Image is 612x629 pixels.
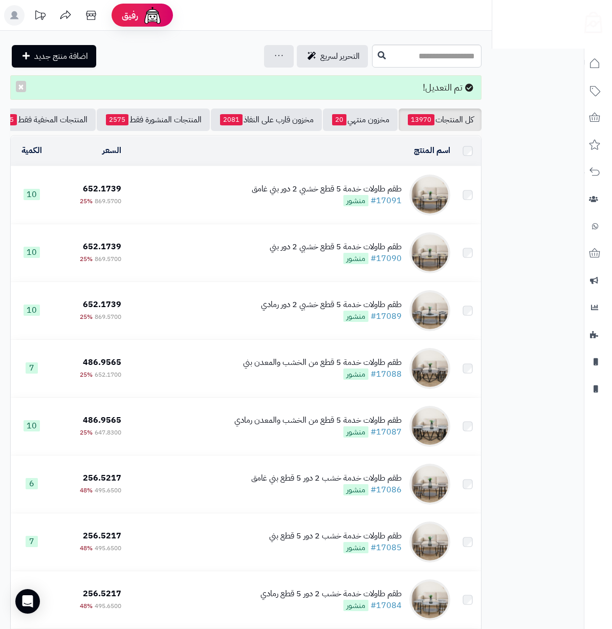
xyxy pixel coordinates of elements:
span: منشور [343,195,368,206]
span: 25% [80,370,93,379]
div: طقم طاولات خدمة 5 قطع من الخشب والمعدن رمادي [234,415,402,426]
a: كل المنتجات13970 [399,109,482,131]
img: طقم طاولات خدمة 5 قطع خشبي 2 دور رمادي [409,290,450,331]
span: 652.1739 [83,298,121,311]
span: رفيق [122,9,138,21]
span: منشور [343,426,368,438]
span: 6 [26,478,38,489]
a: #17084 [370,599,402,612]
span: 25% [80,254,93,264]
div: طقم طاولات خدمة خشب 2 دور 5 قطع بني [269,530,402,542]
div: طقم طاولات خدمة 5 قطع من الخشب والمعدن بني [243,357,402,368]
span: 48% [80,601,93,611]
span: 256.5217 [83,588,121,600]
span: 10 [24,420,40,431]
div: Open Intercom Messenger [15,589,40,614]
span: 10 [24,305,40,316]
img: طقم طاولات خدمة خشب 2 دور 5 قطع بني [409,522,450,562]
button: × [16,81,26,92]
span: منشور [343,253,368,264]
div: تم التعديل! [10,75,482,100]
img: طقم طاولات خدمة 5 قطع من الخشب والمعدن بني [409,348,450,389]
a: اسم المنتج [414,144,450,157]
img: logo [578,8,602,33]
a: #17091 [370,194,402,207]
div: طقم طاولات خدمة 5 قطع خشبي 2 دور رمادي [261,299,402,311]
div: طقم طاولات خدمة 5 قطع خشبي 2 دور بني [270,241,402,253]
span: 7 [26,536,38,547]
img: ai-face.png [142,5,163,26]
span: 20 [332,114,346,125]
a: المنتجات المنشورة فقط2575 [97,109,210,131]
span: 647.8300 [95,428,121,437]
span: 48% [80,486,93,495]
span: 48% [80,544,93,553]
span: 869.5700 [95,254,121,264]
span: 495.6500 [95,486,121,495]
span: منشور [343,600,368,611]
a: مخزون منتهي20 [323,109,398,131]
span: 10 [24,189,40,200]
a: السعر [102,144,121,157]
span: 495.6500 [95,544,121,553]
span: 652.1739 [83,183,121,195]
a: #17088 [370,368,402,380]
span: 2575 [106,114,128,125]
span: 2081 [220,114,243,125]
span: 13970 [408,114,434,125]
span: منشور [343,484,368,495]
span: 652.1700 [95,370,121,379]
span: اضافة منتج جديد [34,50,88,62]
a: التحرير لسريع [297,45,368,68]
span: 10 [24,247,40,258]
img: طقم طاولات خدمة 5 قطع من الخشب والمعدن رمادي [409,406,450,447]
span: 486.9565 [83,414,121,426]
span: 486.9565 [83,356,121,368]
div: طقم طاولات خدمة خشب 2 دور 5 قطع رمادي [260,588,402,600]
span: منشور [343,542,368,553]
span: 25% [80,428,93,437]
a: #17090 [370,252,402,265]
span: 652.1739 [83,241,121,253]
span: 869.5700 [95,312,121,321]
a: الكمية [21,144,42,157]
div: طقم طاولات خدمة خشب 2 دور 5 قطع بني غامق [251,472,402,484]
span: منشور [343,368,368,380]
a: #17089 [370,310,402,322]
a: تحديثات المنصة [27,5,53,28]
div: طقم طاولات خدمة 5 قطع خشبي 2 دور بني غامق [252,183,402,195]
img: طقم طاولات خدمة 5 قطع خشبي 2 دور بني [409,232,450,273]
a: اضافة منتج جديد [12,45,96,68]
span: 869.5700 [95,197,121,206]
span: التحرير لسريع [320,50,360,62]
a: #17086 [370,484,402,496]
a: #17087 [370,426,402,438]
span: 256.5217 [83,472,121,484]
span: 25% [80,312,93,321]
span: 25% [80,197,93,206]
span: 495.6500 [95,601,121,611]
img: طقم طاولات خدمة خشب 2 دور 5 قطع رمادي [409,579,450,620]
span: 256.5217 [83,530,121,542]
img: طقم طاولات خدمة 5 قطع خشبي 2 دور بني غامق [409,175,450,215]
a: #17085 [370,541,402,554]
a: مخزون قارب على النفاذ2081 [211,109,322,131]
span: 7 [26,362,38,374]
img: طقم طاولات خدمة خشب 2 دور 5 قطع بني غامق [409,464,450,505]
span: منشور [343,311,368,322]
